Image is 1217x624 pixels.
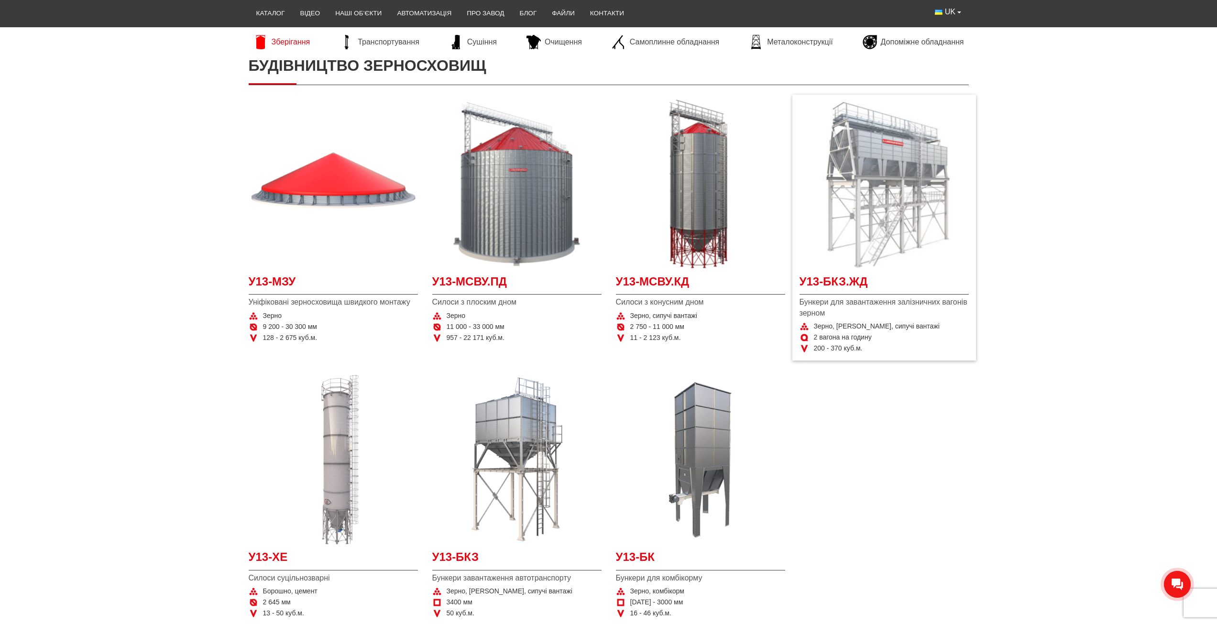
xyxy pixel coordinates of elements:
span: 13 - 50 куб.м. [263,609,304,618]
a: Металоконструкції [744,35,837,49]
span: 16 - 46 куб.м. [630,609,671,618]
a: Файли [544,3,582,24]
span: 128 - 2 675 куб.м. [263,333,318,343]
button: UK [927,3,968,21]
a: Автоматизація [389,3,459,24]
a: У13-МЗУ [249,274,418,295]
span: Зберігання [272,37,310,47]
a: У13-МСВУ.ПД [432,274,602,295]
span: Уніфіковані зерносховища швидкого монтажу [249,297,418,307]
span: 957 - 22 171 куб.м. [447,333,504,343]
span: Зерно [263,311,282,321]
span: Транспортування [358,37,419,47]
a: Про завод [459,3,512,24]
span: Бункери для комбікорму [616,573,785,583]
span: Зерно, сипучі вантажі [630,311,697,321]
a: У13-БКЗ.ЖД [800,274,969,295]
a: У13-МСВУ.КД [616,274,785,295]
span: 9 200 - 30 300 мм [263,322,317,332]
span: 3400 мм [447,598,472,607]
span: Самоплинне обладнання [630,37,719,47]
span: 11 - 2 123 куб.м. [630,333,681,343]
a: Очищення [522,35,587,49]
a: Наші об’єкти [328,3,389,24]
span: UK [945,7,955,17]
a: Каталог [249,3,293,24]
span: 2 вагона на годину [814,333,872,342]
span: Допоміжне обладнання [881,37,964,47]
span: Очищення [545,37,582,47]
span: Металоконструкції [767,37,833,47]
h1: Будівництво зерносховищ [249,47,969,85]
span: [DATE] - 3000 мм [630,598,683,607]
span: Бункери для завантаження залізничних вагонів зерном [800,297,969,318]
a: У13-ХЕ [249,549,418,570]
a: Контакти [582,3,632,24]
a: Відео [293,3,328,24]
a: Допоміжне обладнання [858,35,969,49]
img: Українська [935,10,943,15]
span: 50 куб.м. [447,609,474,618]
span: Зерно [447,311,466,321]
a: Зберігання [249,35,315,49]
a: Сушіння [444,35,502,49]
span: 11 000 - 33 000 мм [447,322,504,332]
span: 2 750 - 11 000 мм [630,322,684,332]
a: У13-БК [616,549,785,570]
span: Зерно, комбікорм [630,587,684,596]
span: Зерно, [PERSON_NAME], сипучі вантажі [814,322,940,331]
span: 2 645 мм [263,598,291,607]
span: 200 - 370 куб.м. [814,344,863,353]
a: Блог [512,3,544,24]
a: Транспортування [335,35,424,49]
span: Силоси суцільнозварні [249,573,418,583]
span: Зерно, [PERSON_NAME], сипучі вантажі [447,587,572,596]
span: Сушіння [467,37,497,47]
a: У13-БКЗ [432,549,602,570]
span: Борошно, цемент [263,587,318,596]
span: Бункери завантаження автотранспорту [432,573,602,583]
span: Силоси з плоским дном [432,297,602,307]
span: Силоси з конусним дном [616,297,785,307]
a: Самоплинне обладнання [607,35,724,49]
